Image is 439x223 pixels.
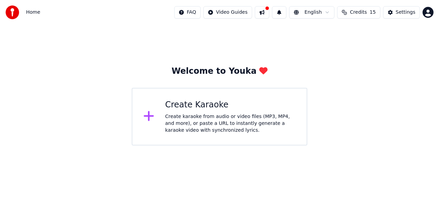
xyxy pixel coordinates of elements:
[396,9,415,16] div: Settings
[383,6,420,19] button: Settings
[165,99,296,110] div: Create Karaoke
[174,6,201,19] button: FAQ
[370,9,376,16] span: 15
[165,113,296,134] div: Create karaoke from audio or video files (MP3, MP4, and more), or paste a URL to instantly genera...
[5,5,19,19] img: youka
[203,6,252,19] button: Video Guides
[26,9,40,16] span: Home
[171,66,268,77] div: Welcome to Youka
[337,6,380,19] button: Credits15
[26,9,40,16] nav: breadcrumb
[350,9,367,16] span: Credits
